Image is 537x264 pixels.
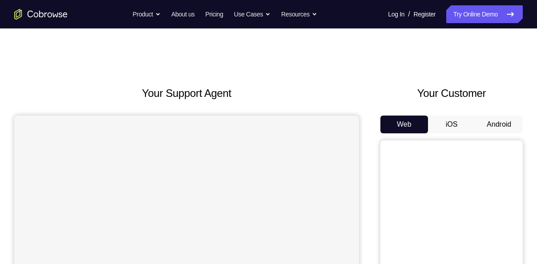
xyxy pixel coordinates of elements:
button: iOS [428,116,476,133]
button: Product [133,5,161,23]
button: Use Cases [234,5,271,23]
span: / [408,9,410,20]
button: Web [380,116,428,133]
a: Pricing [205,5,223,23]
h2: Your Customer [380,85,523,101]
a: About us [171,5,194,23]
h2: Your Support Agent [14,85,359,101]
button: Android [475,116,523,133]
a: Register [414,5,436,23]
a: Log In [388,5,404,23]
a: Go to the home page [14,9,68,20]
button: Resources [281,5,317,23]
a: Try Online Demo [446,5,523,23]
